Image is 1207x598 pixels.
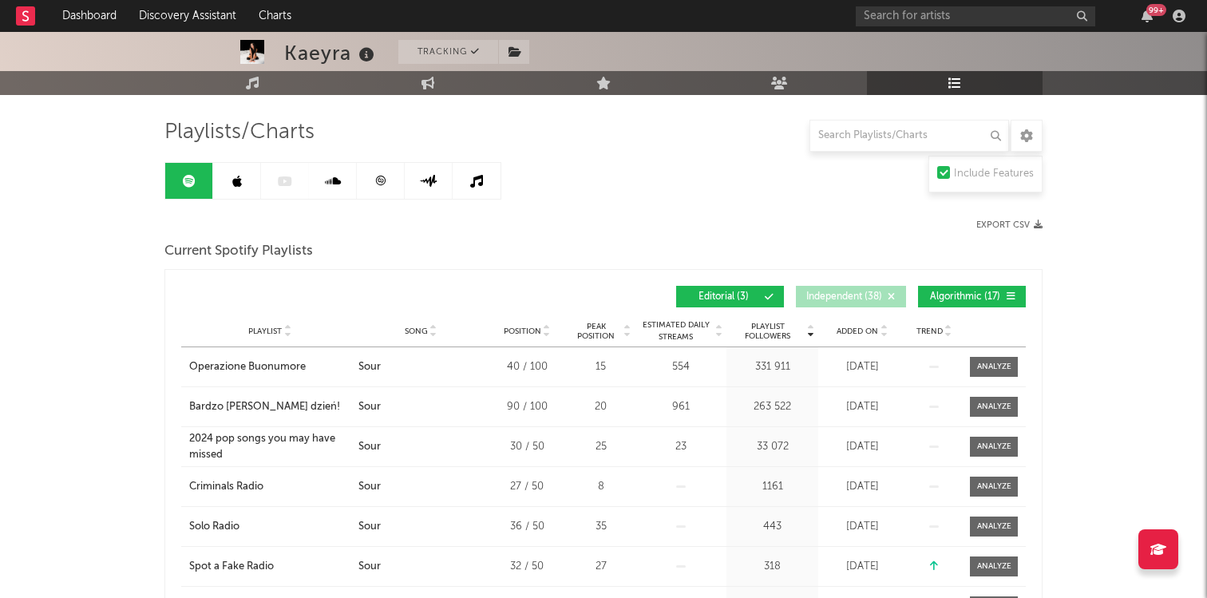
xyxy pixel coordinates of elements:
div: 36 / 50 [491,519,563,535]
div: 90 / 100 [491,399,563,415]
div: 15 [571,359,631,375]
button: Tracking [398,40,498,64]
div: Operazione Buonumore [189,359,306,375]
div: 318 [730,559,814,575]
div: 27 [571,559,631,575]
div: 35 [571,519,631,535]
div: 8 [571,479,631,495]
div: [DATE] [822,399,902,415]
span: Playlist [248,327,282,336]
div: Bardzo [PERSON_NAME] dzień! [189,399,340,415]
div: 27 / 50 [491,479,563,495]
span: Position [504,327,541,336]
span: Independent ( 38 ) [806,292,882,302]
div: Spot a Fake Radio [189,559,274,575]
span: Added On [837,327,878,336]
div: Sour [358,359,381,375]
div: Sour [358,519,381,535]
span: Playlist Followers [730,322,805,341]
div: Include Features [954,164,1034,184]
div: 40 / 100 [491,359,563,375]
a: Solo Radio [189,519,350,535]
a: Bardzo [PERSON_NAME] dzień! [189,399,350,415]
span: Playlists/Charts [164,123,315,142]
span: Current Spotify Playlists [164,242,313,261]
span: Song [405,327,428,336]
div: 33 072 [730,439,814,455]
div: 25 [571,439,631,455]
div: [DATE] [822,479,902,495]
div: 23 [639,439,722,455]
a: 2024 pop songs you may have missed [189,431,350,462]
input: Search for artists [856,6,1095,26]
div: Sour [358,559,381,575]
div: 32 / 50 [491,559,563,575]
div: Sour [358,479,381,495]
div: 99 + [1146,4,1166,16]
div: [DATE] [822,439,902,455]
div: Sour [358,439,381,455]
button: Editorial(3) [676,286,784,307]
input: Search Playlists/Charts [809,120,1009,152]
span: Estimated Daily Streams [639,319,713,343]
div: 263 522 [730,399,814,415]
button: Algorithmic(17) [918,286,1026,307]
div: Sour [358,399,381,415]
a: Criminals Radio [189,479,350,495]
div: 331 911 [730,359,814,375]
div: [DATE] [822,559,902,575]
div: Criminals Radio [189,479,263,495]
a: Spot a Fake Radio [189,559,350,575]
div: 1161 [730,479,814,495]
span: Peak Position [571,322,621,341]
div: 20 [571,399,631,415]
div: 961 [639,399,722,415]
a: Operazione Buonumore [189,359,350,375]
div: Kaeyra [284,40,378,66]
span: Algorithmic ( 17 ) [928,292,1002,302]
button: Independent(38) [796,286,906,307]
div: Solo Radio [189,519,239,535]
div: 30 / 50 [491,439,563,455]
div: 443 [730,519,814,535]
div: [DATE] [822,359,902,375]
span: Trend [916,327,943,336]
div: [DATE] [822,519,902,535]
span: Editorial ( 3 ) [687,292,760,302]
button: Export CSV [976,220,1043,230]
div: 554 [639,359,722,375]
button: 99+ [1142,10,1153,22]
